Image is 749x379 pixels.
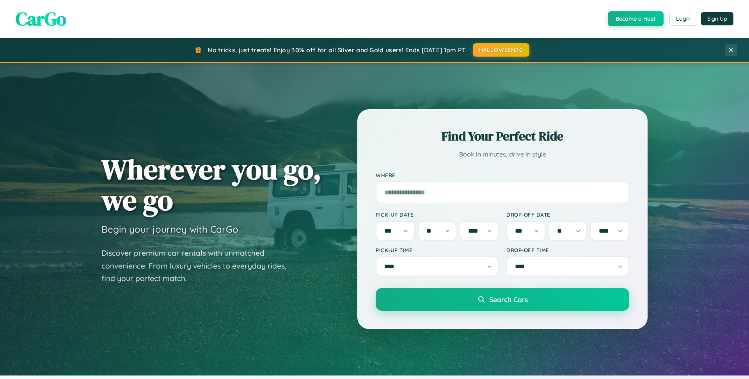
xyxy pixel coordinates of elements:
[101,247,296,285] p: Discover premium car rentals with unmatched convenience. From luxury vehicles to everyday rides, ...
[101,154,321,215] h1: Wherever you go, we go
[101,223,238,235] h3: Begin your journey with CarGo
[701,12,733,25] button: Sign Up
[489,295,528,304] span: Search Cars
[376,172,629,178] label: Where
[376,211,499,218] label: Pick-up Date
[376,149,629,160] p: Book in minutes, drive in style
[16,6,66,32] span: CarGo
[608,11,664,26] button: Become a Host
[473,43,529,57] button: HALLOWEEN30
[669,12,697,26] button: Login
[376,247,499,253] label: Pick-up Time
[208,46,467,54] span: No tricks, just treats! Enjoy 30% off for all Silver and Gold users! Ends [DATE] 1pm PT.
[376,288,629,311] button: Search Cars
[506,247,629,253] label: Drop-off Time
[506,211,629,218] label: Drop-off Date
[376,128,629,145] h2: Find Your Perfect Ride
